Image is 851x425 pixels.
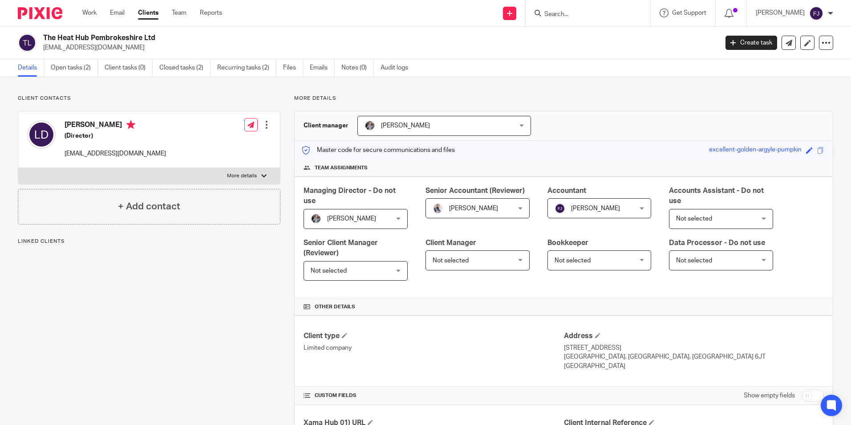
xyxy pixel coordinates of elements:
[311,268,347,274] span: Not selected
[449,205,498,212] span: [PERSON_NAME]
[65,120,166,131] h4: [PERSON_NAME]
[304,187,396,204] span: Managing Director - Do not use
[217,59,276,77] a: Recurring tasks (2)
[365,120,375,131] img: -%20%20-%20studio@ingrained.co.uk%20for%20%20-20220223%20at%20101413%20-%201W1A2026.jpg
[310,59,335,77] a: Emails
[381,123,430,129] span: [PERSON_NAME]
[18,59,44,77] a: Details
[315,164,368,172] span: Team assignments
[159,59,211,77] a: Closed tasks (2)
[105,59,153,77] a: Client tasks (0)
[65,149,166,158] p: [EMAIL_ADDRESS][DOMAIN_NAME]
[433,257,469,264] span: Not selected
[65,131,166,140] h5: (Director)
[669,239,765,246] span: Data Processor - Do not use
[294,95,833,102] p: More details
[555,257,591,264] span: Not selected
[18,238,280,245] p: Linked clients
[118,200,180,213] h4: + Add contact
[82,8,97,17] a: Work
[564,352,824,361] p: [GEOGRAPHIC_DATA], [GEOGRAPHIC_DATA], [GEOGRAPHIC_DATA] 6JT
[327,216,376,222] span: [PERSON_NAME]
[126,120,135,129] i: Primary
[676,216,712,222] span: Not selected
[564,362,824,371] p: [GEOGRAPHIC_DATA]
[110,8,125,17] a: Email
[283,59,303,77] a: Files
[725,36,777,50] a: Create task
[543,11,624,19] input: Search
[669,187,764,204] span: Accounts Assistant - Do not use
[425,187,525,194] span: Senior Accountant (Reviewer)
[809,6,823,20] img: svg%3E
[555,203,565,214] img: svg%3E
[18,33,36,52] img: svg%3E
[18,7,62,19] img: Pixie
[27,120,56,149] img: svg%3E
[564,343,824,352] p: [STREET_ADDRESS]
[304,121,349,130] h3: Client manager
[381,59,415,77] a: Audit logs
[676,257,712,264] span: Not selected
[200,8,222,17] a: Reports
[51,59,98,77] a: Open tasks (2)
[304,331,563,341] h4: Client type
[43,33,578,43] h2: The Heat Hub Pembrokeshire Ltd
[433,203,443,214] img: Pixie%2002.jpg
[304,343,563,352] p: Limited company
[18,95,280,102] p: Client contacts
[709,145,802,155] div: excellent-golden-argyle-pumpkin
[301,146,455,155] p: Master code for secure communications and files
[547,239,588,246] span: Bookkeeper
[315,303,355,311] span: Other details
[425,239,476,246] span: Client Manager
[341,59,374,77] a: Notes (0)
[227,172,257,180] p: More details
[311,213,321,224] img: -%20%20-%20studio@ingrained.co.uk%20for%20%20-20220223%20at%20101413%20-%201W1A2026.jpg
[304,239,378,257] span: Senior Client Manager (Reviewer)
[304,392,563,399] h4: CUSTOM FIELDS
[564,331,824,341] h4: Address
[138,8,158,17] a: Clients
[756,8,805,17] p: [PERSON_NAME]
[672,10,706,16] span: Get Support
[43,43,712,52] p: [EMAIL_ADDRESS][DOMAIN_NAME]
[744,391,795,400] label: Show empty fields
[547,187,586,194] span: Accountant
[571,205,620,212] span: [PERSON_NAME]
[172,8,186,17] a: Team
